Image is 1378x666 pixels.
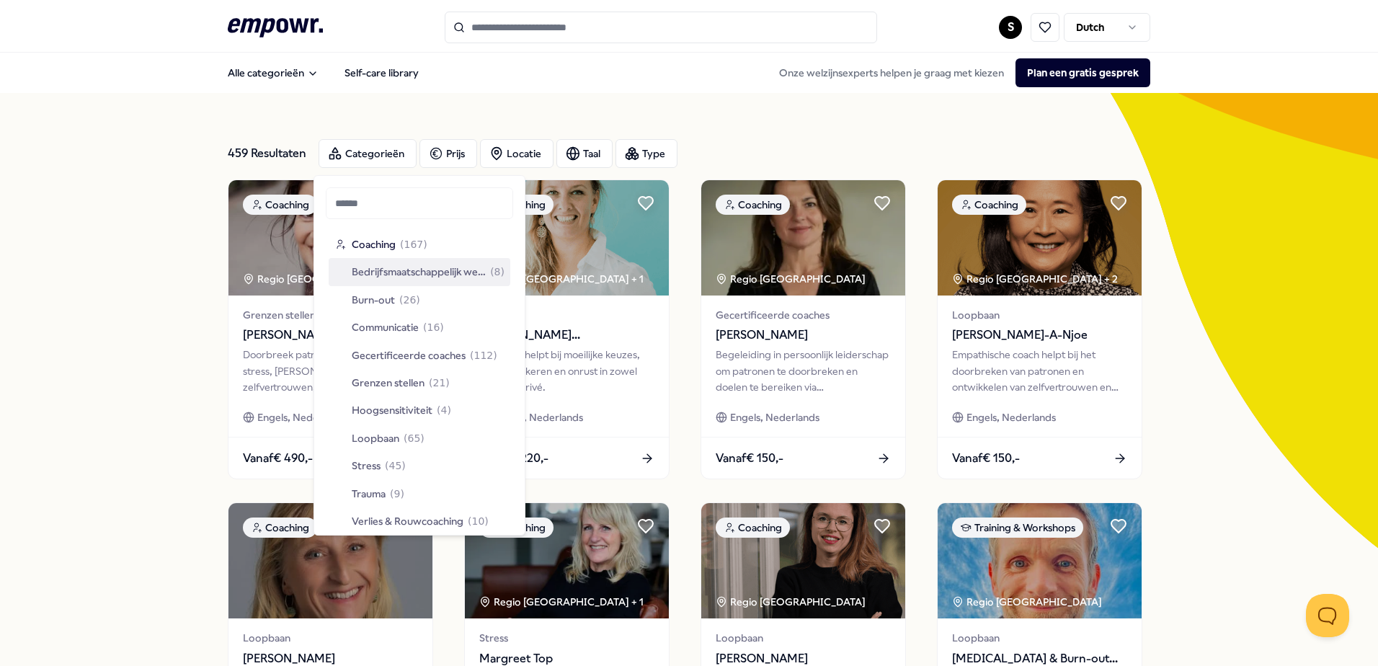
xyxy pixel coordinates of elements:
[352,347,466,363] span: Gecertificeerde coaches
[937,179,1142,479] a: package imageCoachingRegio [GEOGRAPHIC_DATA] + 2Loopbaan[PERSON_NAME]-A-NjoeEmpathische coach hel...
[952,594,1104,610] div: Regio [GEOGRAPHIC_DATA]
[952,307,1127,323] span: Loopbaan
[399,292,420,308] span: ( 26 )
[257,409,347,425] span: Engels, Nederlands
[352,236,396,252] span: Coaching
[716,518,790,538] div: Coaching
[326,228,513,528] div: Suggestions
[952,518,1083,538] div: Training & Workshops
[216,58,330,87] button: Alle categorieën
[445,12,877,43] input: Search for products, categories or subcategories
[952,630,1127,646] span: Loopbaan
[429,375,450,391] span: ( 21 )
[952,195,1026,215] div: Coaching
[243,326,418,345] span: [PERSON_NAME]
[952,271,1118,287] div: Regio [GEOGRAPHIC_DATA] + 2
[352,264,486,280] span: Bedrijfsmaatschappelijk werk
[400,236,427,252] span: ( 167 )
[952,449,1020,468] span: Vanaf € 150,-
[480,139,554,168] button: Locatie
[352,486,386,502] span: Trauma
[494,409,583,425] span: Engels, Nederlands
[938,503,1142,618] img: package image
[768,58,1150,87] div: Onze welzijnsexperts helpen je graag met kiezen
[352,513,463,529] span: Verlies & Rouwcoaching
[228,179,433,479] a: package imageCoachingRegio [GEOGRAPHIC_DATA] Grenzen stellen[PERSON_NAME]Doorbreek patronen, verm...
[319,139,417,168] button: Categorieën
[243,195,317,215] div: Coaching
[352,292,395,308] span: Burn-out
[228,503,432,618] img: package image
[1306,594,1349,637] iframe: Help Scout Beacon - Open
[716,307,891,323] span: Gecertificeerde coaches
[390,486,404,502] span: ( 9 )
[716,271,868,287] div: Regio [GEOGRAPHIC_DATA]
[385,458,406,474] span: ( 45 )
[556,139,613,168] button: Taal
[437,402,451,418] span: ( 4 )
[716,594,868,610] div: Regio [GEOGRAPHIC_DATA]
[243,449,313,468] span: Vanaf € 490,-
[999,16,1022,39] button: S
[404,430,424,446] span: ( 65 )
[952,326,1127,345] span: [PERSON_NAME]-A-Njoe
[701,179,906,479] a: package imageCoachingRegio [GEOGRAPHIC_DATA] Gecertificeerde coaches[PERSON_NAME]Begeleiding in p...
[716,449,783,468] span: Vanaf € 150,-
[479,326,654,345] span: [PERSON_NAME][GEOGRAPHIC_DATA]
[465,503,669,618] img: package image
[615,139,677,168] button: Type
[468,513,489,529] span: ( 10 )
[419,139,477,168] button: Prijs
[490,264,504,280] span: ( 8 )
[470,347,497,363] span: ( 112 )
[716,630,891,646] span: Loopbaan
[479,594,644,610] div: Regio [GEOGRAPHIC_DATA] + 1
[216,58,430,87] nav: Main
[1015,58,1150,87] button: Plan een gratis gesprek
[333,58,430,87] a: Self-care library
[701,503,905,618] img: package image
[966,409,1056,425] span: Engels, Nederlands
[352,319,419,335] span: Communicatie
[479,630,654,646] span: Stress
[352,458,381,474] span: Stress
[465,180,669,296] img: package image
[243,630,418,646] span: Loopbaan
[243,518,317,538] div: Coaching
[352,375,424,391] span: Grenzen stellen
[352,402,432,418] span: Hoogsensitiviteit
[730,409,819,425] span: Engels, Nederlands
[243,271,395,287] div: Regio [GEOGRAPHIC_DATA]
[243,307,418,323] span: Grenzen stellen
[716,195,790,215] div: Coaching
[479,271,644,287] div: Regio [GEOGRAPHIC_DATA] + 1
[423,319,444,335] span: ( 16 )
[716,326,891,345] span: [PERSON_NAME]
[464,179,670,479] a: package imageCoachingRegio [GEOGRAPHIC_DATA] + 1Burn-out[PERSON_NAME][GEOGRAPHIC_DATA]Coaching he...
[479,307,654,323] span: Burn-out
[228,180,432,296] img: package image
[716,347,891,395] div: Begeleiding in persoonlijk leiderschap om patronen te doorbreken en doelen te bereiken via bewust...
[952,347,1127,395] div: Empathische coach helpt bij het doorbreken van patronen en ontwikkelen van zelfvertrouwen en inne...
[228,139,307,168] div: 459 Resultaten
[479,347,654,395] div: Coaching helpt bij moeilijke keuzes, stress, piekeren en onrust in zowel werk als privé.
[701,180,905,296] img: package image
[352,430,399,446] span: Loopbaan
[243,347,418,395] div: Doorbreek patronen, verminder stress, [PERSON_NAME] meer zelfvertrouwen, stel krachtig je eigen g...
[938,180,1142,296] img: package image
